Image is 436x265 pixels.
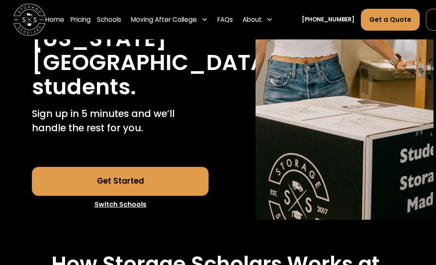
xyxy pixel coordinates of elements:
[128,9,211,31] div: Moving After College
[45,9,64,31] a: Home
[13,4,45,36] img: Storage Scholars main logo
[131,15,197,25] div: Moving After College
[217,9,233,31] a: FAQs
[32,107,209,135] p: Sign up in 5 minutes and we’ll handle the rest for you.
[32,75,136,99] h1: students.
[70,9,91,31] a: Pricing
[239,9,276,31] div: About
[243,15,262,25] div: About
[32,196,209,213] a: Switch Schools
[32,26,277,75] h1: [US_STATE][GEOGRAPHIC_DATA]
[361,9,420,31] a: Get a Quote
[302,16,355,24] a: [PHONE_NUMBER]
[97,9,121,31] a: Schools
[32,167,209,195] a: Get Started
